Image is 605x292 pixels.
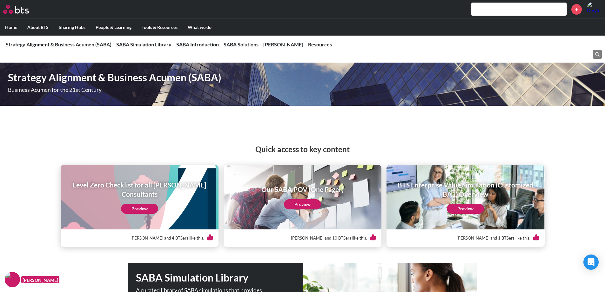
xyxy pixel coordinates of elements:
a: Preview [284,199,321,209]
h1: Level Zero Checklist for all [PERSON_NAME] Consultants [65,180,214,199]
a: Strategy Alignment & Business Acumen (SABA) [6,41,111,47]
h1: BTS Enterprise Value Simulation (Customized BA1) Overview [391,180,540,199]
label: Sharing Hubs [54,19,91,36]
a: Preview [447,204,484,214]
img: BTS Logo [3,5,29,14]
a: Profile [587,2,602,17]
div: [PERSON_NAME] and 1 BTSers like this. [392,229,539,247]
label: Tools & Resources [137,19,183,36]
div: [PERSON_NAME] and 10 BTSers like this. [229,229,376,247]
p: Business Acumen for the 21st Century [8,87,338,93]
img: F [5,272,20,287]
a: SABA Solutions [224,41,259,47]
label: People & Learning [91,19,137,36]
div: Open Intercom Messenger [583,255,599,270]
label: About BTS [22,19,54,36]
figcaption: [PERSON_NAME] [21,276,59,283]
a: + [571,4,582,15]
label: What we do [183,19,217,36]
img: Divya Nair [587,2,602,17]
a: SABA Simulation Library [116,41,171,47]
h1: Our SABA POV (One Pager) [261,185,344,194]
a: Go home [3,5,41,14]
h1: SABA Simulation Library [136,271,303,285]
a: SABA Introduction [176,41,219,47]
h1: Strategy Alignment & Business Acumen (SABA) [8,71,420,85]
a: Resources [308,41,332,47]
a: Preview [121,204,158,214]
a: [PERSON_NAME] [263,41,303,47]
div: [PERSON_NAME] and 4 BTSers like this. [66,229,213,247]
